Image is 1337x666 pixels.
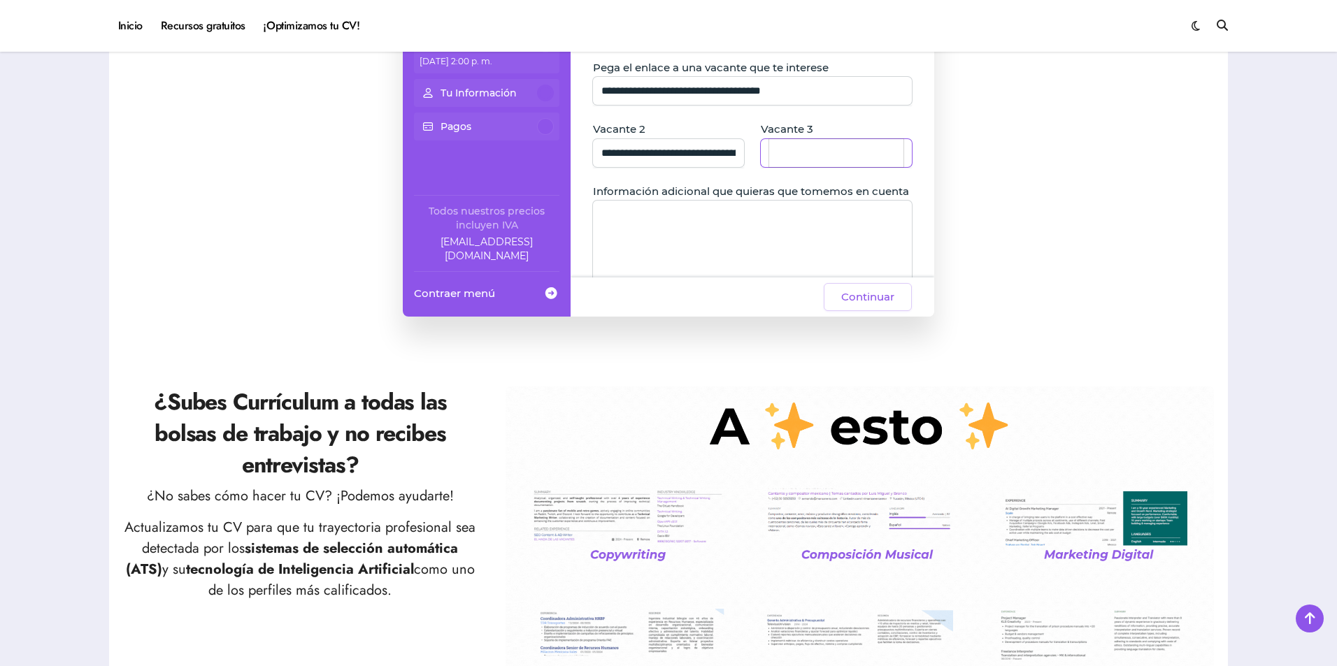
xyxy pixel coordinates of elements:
[255,7,369,45] a: ¡Optimizamos tu CV!
[441,120,471,133] p: Pagos
[414,235,559,263] a: Company email: ayuda@elhadadelasvacantes.com
[414,286,495,301] span: Contraer menú
[420,56,492,66] span: [DATE] 2:00 p. m.
[841,289,894,305] span: Continuar
[824,283,912,311] button: Continuar
[123,386,478,480] h2: ¿Subes Currículum a todas las bolsas de trabajo y no recibes entrevistas?
[126,538,459,579] strong: sistemas de selección automática (ATS)
[593,184,909,198] span: Información adicional que quieras que tomemos en cuenta
[123,486,478,507] p: ¿No sabes cómo hacer tu CV? ¡Podemos ayudarte!
[109,7,152,45] a: Inicio
[186,559,414,579] strong: tecnología de Inteligencia Artificial
[414,204,559,232] div: Todos nuestros precios incluyen IVA
[593,122,645,136] span: Vacante 2
[123,517,478,601] p: Actualizamos tu CV para que tu trayectoria profesional sea detectada por los y su como uno de los...
[152,7,255,45] a: Recursos gratuitos
[593,61,829,75] span: Pega el enlace a una vacante que te interese
[761,122,813,136] span: Vacante 3
[441,86,517,100] p: Tu Información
